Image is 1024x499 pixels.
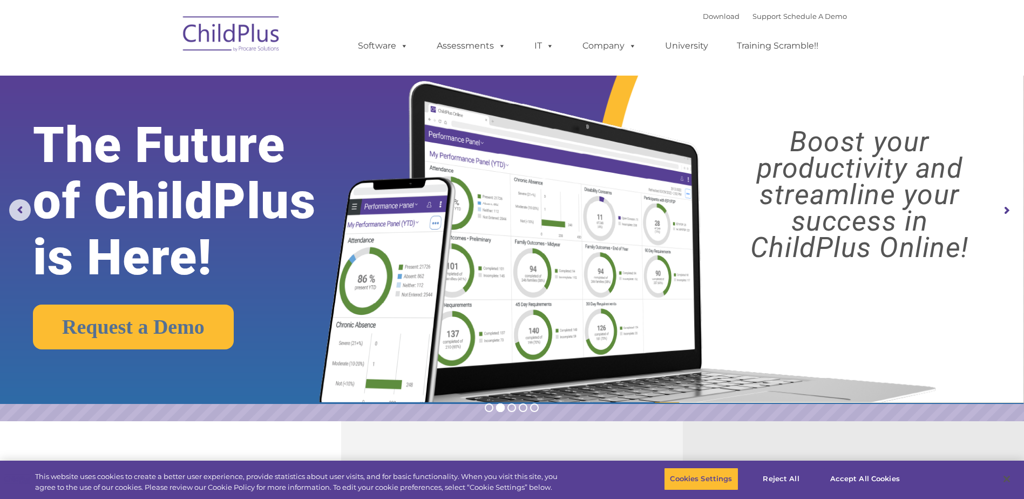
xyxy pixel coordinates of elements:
[824,468,906,490] button: Accept All Cookies
[726,35,829,57] a: Training Scramble!!
[347,35,419,57] a: Software
[426,35,517,57] a: Assessments
[150,71,183,79] span: Last name
[708,129,1012,261] rs-layer: Boost your productivity and streamline your success in ChildPlus Online!
[654,35,719,57] a: University
[664,468,738,490] button: Cookies Settings
[150,116,196,124] span: Phone number
[35,471,563,493] div: This website uses cookies to create a better user experience, provide statistics about user visit...
[703,12,847,21] font: |
[703,12,740,21] a: Download
[783,12,847,21] a: Schedule A Demo
[748,468,815,490] button: Reject All
[752,12,781,21] a: Support
[995,467,1019,491] button: Close
[33,305,234,349] a: Request a Demo
[572,35,647,57] a: Company
[178,9,286,63] img: ChildPlus by Procare Solutions
[524,35,565,57] a: IT
[33,117,360,286] rs-layer: The Future of ChildPlus is Here!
